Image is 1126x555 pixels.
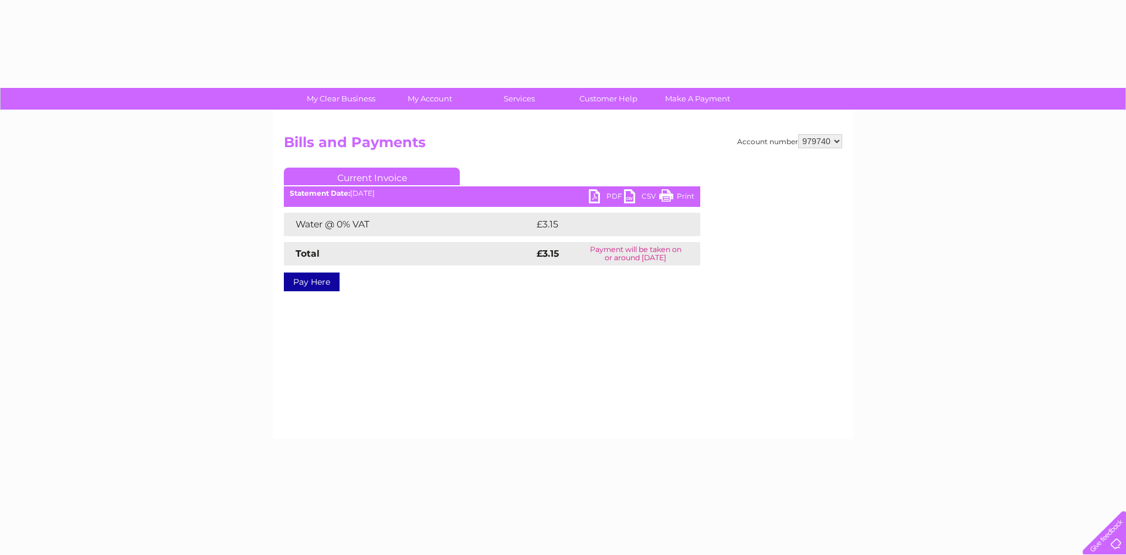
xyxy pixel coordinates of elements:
[284,213,534,236] td: Water @ 0% VAT
[284,189,700,198] div: [DATE]
[471,88,568,110] a: Services
[290,189,350,198] b: Statement Date:
[284,134,842,156] h2: Bills and Payments
[537,248,559,259] strong: £3.15
[649,88,746,110] a: Make A Payment
[571,242,700,265] td: Payment will be taken on or around [DATE]
[659,189,694,206] a: Print
[737,134,842,148] div: Account number
[284,273,340,291] a: Pay Here
[296,248,320,259] strong: Total
[589,189,624,206] a: PDF
[534,213,671,236] td: £3.15
[560,88,657,110] a: Customer Help
[293,88,389,110] a: My Clear Business
[382,88,479,110] a: My Account
[284,168,460,185] a: Current Invoice
[624,189,659,206] a: CSV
